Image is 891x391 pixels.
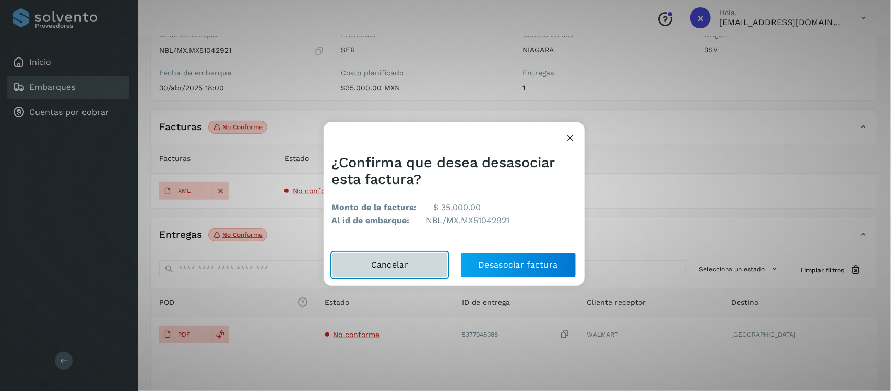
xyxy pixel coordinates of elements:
[434,201,481,214] p: $ 35,000.00
[426,214,510,227] p: NBL/MX.MX51042921
[332,201,417,214] b: Monto de la factura:
[332,214,410,227] b: Al id de embarque:
[332,252,448,278] button: Cancelar
[332,154,555,188] span: ¿Confirma que desea desasociar esta factura?
[460,252,576,278] button: Desasociar factura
